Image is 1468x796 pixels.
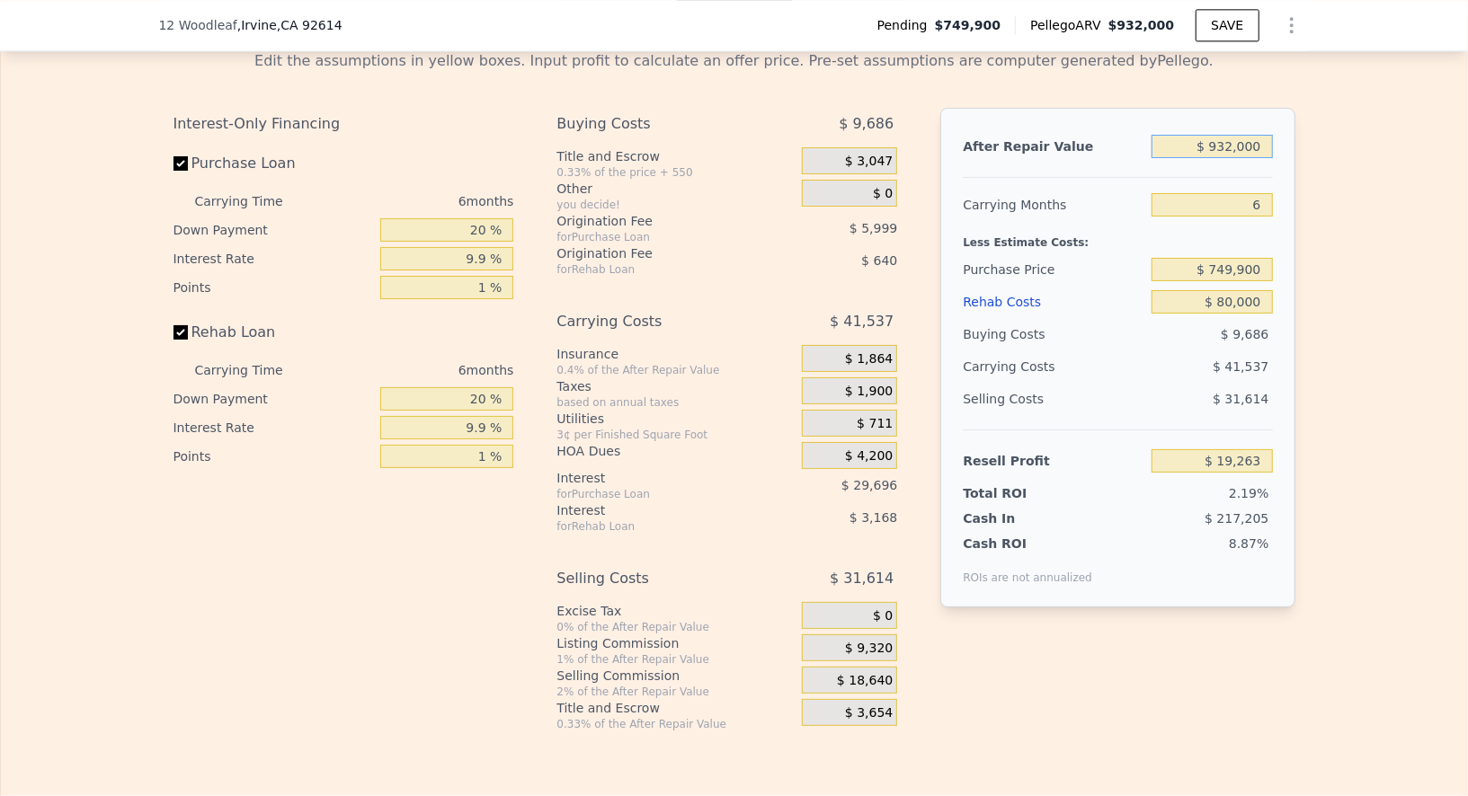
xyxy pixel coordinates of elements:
span: $ 18,640 [837,673,893,689]
div: Selling Commission [556,667,795,685]
div: 2% of the After Repair Value [556,685,795,699]
span: $ 9,320 [845,641,893,657]
span: $ 41,537 [1213,359,1268,374]
label: Rehab Loan [173,316,374,349]
div: Down Payment [173,385,374,413]
div: Listing Commission [556,634,795,652]
span: 12 Woodleaf [159,16,237,34]
span: $ 9,686 [1221,327,1268,341]
div: Buying Costs [963,318,1144,350]
span: $ 31,614 [830,562,894,595]
div: Selling Costs [556,562,757,595]
span: , Irvine [237,16,343,34]
input: Purchase Loan [173,156,188,171]
div: Edit the assumptions in yellow boxes. Input profit to calculate an offer price. Pre-set assumptio... [173,50,1295,72]
div: Rehab Costs [963,286,1144,318]
div: Carrying Time [195,187,312,216]
span: 2.19% [1229,486,1268,500]
span: 8.87% [1229,536,1268,551]
span: Pellego ARV [1030,16,1108,34]
div: Purchase Price [963,253,1144,286]
span: $ 29,696 [841,478,897,492]
div: 6 months [319,356,514,385]
span: $ 41,537 [830,305,894,338]
div: for Rehab Loan [556,519,757,534]
span: $932,000 [1108,18,1175,32]
div: Carrying Costs [556,305,757,338]
div: based on annual taxes [556,395,795,410]
button: SAVE [1196,9,1259,41]
div: Insurance [556,345,795,363]
div: Resell Profit [963,445,1144,477]
span: $ 640 [861,253,897,268]
div: 0.33% of the price + 550 [556,165,795,180]
div: Carrying Months [963,189,1144,221]
div: for Rehab Loan [556,262,757,277]
div: for Purchase Loan [556,487,757,501]
span: $ 5,999 [850,221,897,235]
div: Points [173,442,374,471]
div: Buying Costs [556,108,757,140]
div: 0.33% of the After Repair Value [556,717,795,731]
div: Origination Fee [556,212,757,230]
div: Interest-Only Financing [173,108,514,140]
div: Down Payment [173,216,374,244]
div: 3¢ per Finished Square Foot [556,428,795,442]
div: Less Estimate Costs: [963,221,1272,253]
span: $ 3,047 [845,154,893,170]
div: Total ROI [963,484,1075,502]
div: 1% of the After Repair Value [556,652,795,667]
div: HOA Dues [556,442,795,460]
div: Points [173,273,374,302]
div: Taxes [556,377,795,395]
span: Pending [877,16,935,34]
div: 0.4% of the After Repair Value [556,363,795,377]
div: After Repair Value [963,130,1144,163]
div: Interest [556,501,757,519]
span: $ 9,686 [839,108,894,140]
div: you decide! [556,198,795,212]
div: Interest Rate [173,413,374,442]
div: Selling Costs [963,383,1144,415]
div: Other [556,180,795,198]
button: Show Options [1274,7,1310,43]
span: , CA 92614 [277,18,343,32]
span: $ 0 [873,186,893,202]
span: $749,900 [935,16,1001,34]
div: Cash In [963,509,1075,527]
input: Rehab Loan [173,325,188,340]
div: Utilities [556,410,795,428]
div: Origination Fee [556,244,757,262]
span: $ 1,864 [845,351,893,367]
div: for Purchase Loan [556,230,757,244]
span: $ 1,900 [845,384,893,400]
span: $ 3,168 [850,510,897,525]
div: Interest [556,469,757,487]
div: Carrying Time [195,356,312,385]
span: $ 217,205 [1205,511,1268,526]
span: $ 4,200 [845,448,893,464]
span: $ 711 [857,416,893,432]
div: Excise Tax [556,602,795,620]
div: Title and Escrow [556,699,795,717]
div: ROIs are not annualized [963,553,1092,585]
span: $ 31,614 [1213,392,1268,406]
div: 6 months [319,187,514,216]
div: Title and Escrow [556,147,795,165]
div: Interest Rate [173,244,374,273]
div: Cash ROI [963,535,1092,553]
span: $ 3,654 [845,705,893,721]
div: Carrying Costs [963,350,1075,383]
span: $ 0 [873,608,893,624]
div: 0% of the After Repair Value [556,620,795,634]
label: Purchase Loan [173,147,374,180]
